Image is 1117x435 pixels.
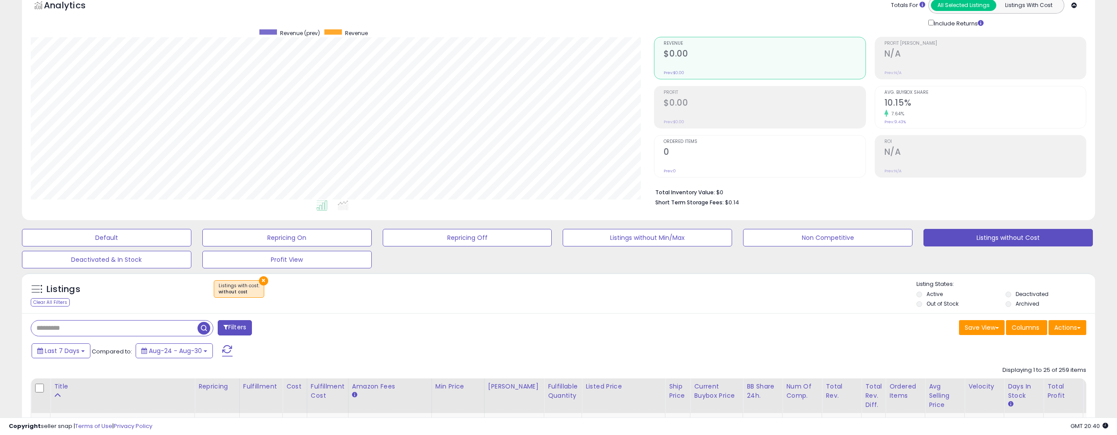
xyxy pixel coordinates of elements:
[968,382,1000,391] div: Velocity
[435,382,481,391] div: Min Price
[664,49,865,61] h2: $0.00
[1016,300,1039,307] label: Archived
[786,382,818,400] div: Num of Comp.
[218,320,252,335] button: Filters
[31,298,70,307] div: Clear All Filters
[826,382,858,400] div: Total Rev.
[669,382,686,400] div: Ship Price
[664,70,684,75] small: Prev: $0.00
[884,70,902,75] small: Prev: N/A
[923,229,1093,246] button: Listings without Cost
[655,189,715,196] b: Total Inventory Value:
[655,199,724,206] b: Short Term Storage Fees:
[383,229,552,246] button: Repricing Off
[286,382,303,391] div: Cost
[743,229,912,246] button: Non Competitive
[747,382,779,400] div: BB Share 24h.
[585,382,661,391] div: Listed Price
[488,382,540,391] div: [PERSON_NAME]
[243,382,279,391] div: Fulfillment
[891,1,925,10] div: Totals For
[884,49,1086,61] h2: N/A
[1049,320,1086,335] button: Actions
[884,90,1086,95] span: Avg. Buybox Share
[9,422,41,430] strong: Copyright
[1008,382,1040,400] div: Days In Stock
[725,198,739,207] span: $0.14
[32,343,90,358] button: Last 7 Days
[664,147,865,159] h2: 0
[884,147,1086,159] h2: N/A
[655,186,1080,197] li: $0
[345,29,368,37] span: Revenue
[54,382,191,391] div: Title
[888,111,905,117] small: 7.64%
[1012,323,1039,332] span: Columns
[75,422,112,430] a: Terms of Use
[1016,290,1049,298] label: Deactivated
[865,382,882,410] div: Total Rev. Diff.
[563,229,732,246] button: Listings without Min/Max
[694,382,739,400] div: Current Buybox Price
[1047,382,1079,400] div: Total Profit
[280,29,320,37] span: Revenue (prev)
[927,300,959,307] label: Out of Stock
[916,280,1095,289] p: Listing States:
[664,98,865,110] h2: $0.00
[198,382,236,391] div: Repricing
[149,346,202,355] span: Aug-24 - Aug-30
[664,119,684,125] small: Prev: $0.00
[1006,320,1047,335] button: Columns
[311,382,345,400] div: Fulfillment Cost
[1070,422,1108,430] span: 2025-09-7 20:40 GMT
[352,391,357,399] small: Amazon Fees.
[259,276,268,285] button: ×
[884,139,1086,144] span: ROI
[219,282,259,296] span: Listings with cost :
[45,346,79,355] span: Last 7 Days
[114,422,152,430] a: Privacy Policy
[927,290,943,298] label: Active
[884,119,906,125] small: Prev: 9.43%
[1002,366,1086,374] div: Displaying 1 to 25 of 259 items
[664,90,865,95] span: Profit
[219,289,259,295] div: without cost
[922,18,994,28] div: Include Returns
[959,320,1005,335] button: Save View
[92,347,132,356] span: Compared to:
[889,382,921,400] div: Ordered Items
[884,168,902,174] small: Prev: N/A
[1008,400,1013,408] small: Days In Stock.
[884,98,1086,110] h2: 10.15%
[664,41,865,46] span: Revenue
[929,382,961,410] div: Avg Selling Price
[202,229,372,246] button: Repricing On
[202,251,372,268] button: Profit View
[884,41,1086,46] span: Profit [PERSON_NAME]
[548,382,578,400] div: Fulfillable Quantity
[664,139,865,144] span: Ordered Items
[136,343,213,358] button: Aug-24 - Aug-30
[22,251,191,268] button: Deactivated & In Stock
[47,283,80,296] h5: Listings
[22,229,191,246] button: Default
[352,382,428,391] div: Amazon Fees
[664,168,676,174] small: Prev: 0
[9,422,152,431] div: seller snap | |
